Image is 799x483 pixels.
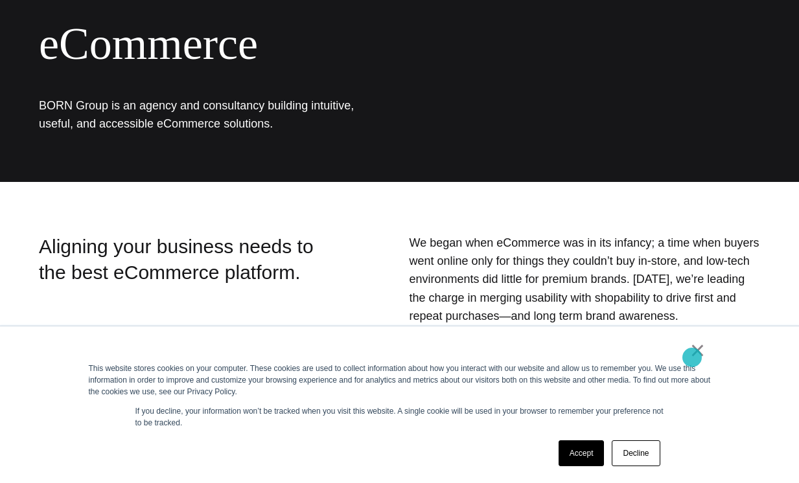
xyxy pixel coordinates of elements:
h1: BORN Group is an agency and consultancy building intuitive, useful, and accessible eCommerce solu... [39,96,369,133]
div: This website stores cookies on your computer. These cookies are used to collect information about... [89,363,711,398]
a: Decline [612,440,660,466]
a: Accept [559,440,605,466]
a: × [690,344,706,356]
div: Aligning your business needs to the best eCommerce platform. [39,234,328,469]
p: We began when eCommerce was in its infancy; a time when buyers went online only for things they c... [409,234,760,325]
div: eCommerce [39,17,583,71]
p: If you decline, your information won’t be tracked when you visit this website. A single cookie wi... [135,405,664,429]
